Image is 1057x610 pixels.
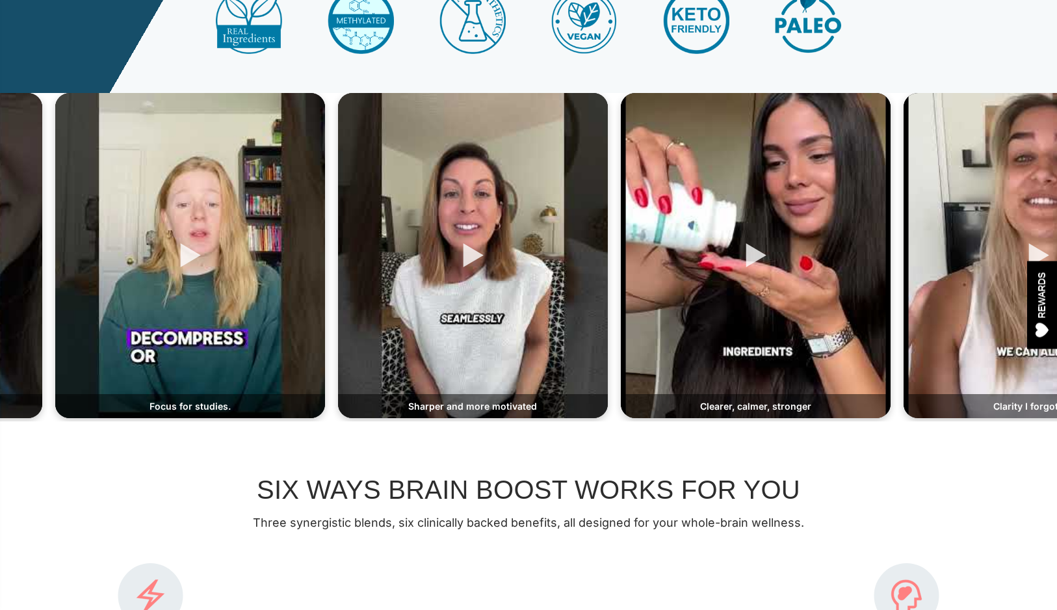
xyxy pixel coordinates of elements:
div: Focus for studies. [55,394,325,418]
div: Sharper and more motivated [338,394,608,418]
h2: SIX WAYS BRAIN BOOST WORKS FOR YOU [58,473,999,506]
div: Clearer, calmer, stronger [621,394,891,418]
p: Three synergistic blends, six clinically backed benefits, all designed for your whole-brain welln... [58,514,999,532]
